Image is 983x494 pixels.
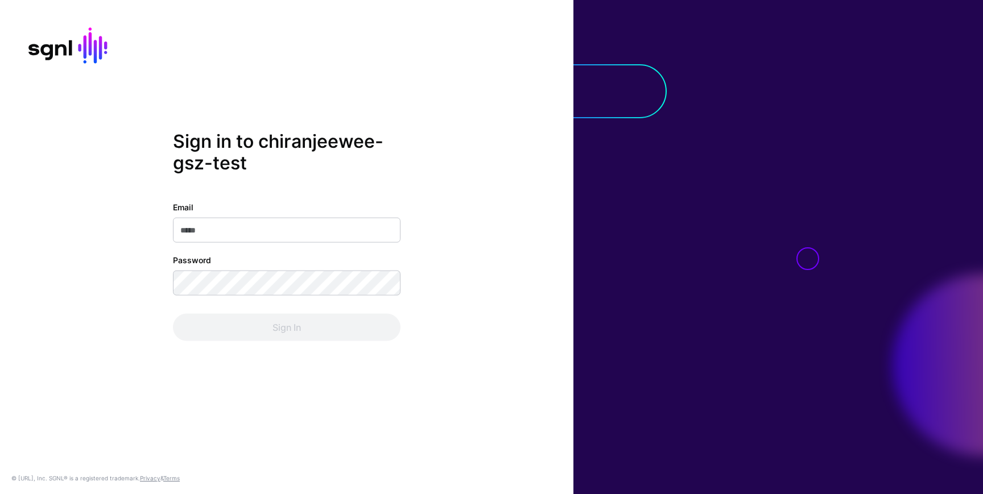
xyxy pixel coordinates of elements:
a: Privacy [140,475,160,481]
label: Password [173,254,211,266]
div: © [URL], Inc. SGNL® is a registered trademark. & [11,474,180,483]
h2: Sign in to chiranjeewee-gsz-test [173,130,400,174]
label: Email [173,201,193,213]
a: Terms [163,475,180,481]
